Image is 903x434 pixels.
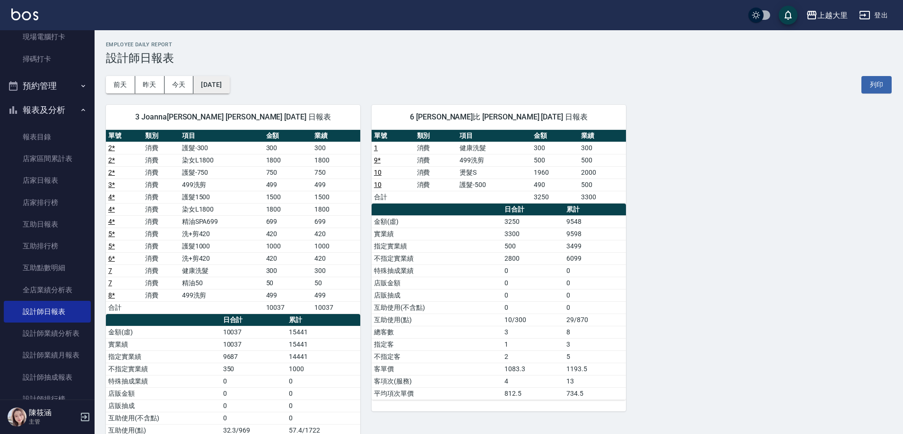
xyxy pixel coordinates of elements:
table: a dense table [372,204,626,400]
th: 累計 [287,314,360,326]
td: 13 [564,375,626,387]
td: 互助使用(點) [372,314,502,326]
th: 日合計 [502,204,564,216]
a: 設計師業績月報表 [4,344,91,366]
td: 護髮-300 [180,142,264,154]
td: 0 [502,277,564,289]
td: 699 [312,215,360,228]
td: 精油50 [180,277,264,289]
button: 上越大里 [802,6,851,25]
td: 1960 [531,166,579,179]
td: 499 [312,289,360,301]
td: 499 [264,179,312,191]
td: 消費 [143,240,180,252]
td: 499 [264,289,312,301]
td: 1000 [264,240,312,252]
td: 3250 [531,191,579,203]
button: 今天 [165,76,194,94]
span: 3 Joanna[PERSON_NAME] [PERSON_NAME] [DATE] 日報表 [117,112,349,122]
td: 1 [502,338,564,350]
td: 0 [564,277,626,289]
th: 業績 [579,130,626,142]
td: 護髮-750 [180,166,264,179]
td: 消費 [143,203,180,215]
td: 500 [579,154,626,166]
h2: Employee Daily Report [106,42,892,48]
button: 登出 [855,7,892,24]
td: 1000 [312,240,360,252]
td: 健康洗髮 [180,264,264,277]
th: 類別 [415,130,458,142]
td: 10037 [312,301,360,314]
td: 1193.5 [564,363,626,375]
td: 護髮1500 [180,191,264,203]
td: 1500 [312,191,360,203]
td: 300 [531,142,579,154]
a: 互助點數明細 [4,257,91,279]
a: 店家日報表 [4,170,91,191]
button: 報表及分析 [4,98,91,122]
td: 0 [221,375,287,387]
a: 全店業績分析表 [4,279,91,301]
td: 699 [264,215,312,228]
td: 洗+剪420 [180,228,264,240]
th: 項目 [180,130,264,142]
td: 14441 [287,350,360,363]
td: 客項次(服務) [372,375,502,387]
td: 洗+剪420 [180,252,264,264]
a: 7 [108,267,112,274]
td: 金額(虛) [372,215,502,228]
td: 29/870 [564,314,626,326]
td: 812.5 [502,387,564,400]
td: 3499 [564,240,626,252]
td: 10037 [264,301,312,314]
td: 10037 [221,338,287,350]
td: 消費 [143,179,180,191]
td: 互助使用(不含點) [106,412,221,424]
td: 客單價 [372,363,502,375]
a: 掃碼打卡 [4,48,91,70]
h5: 陳筱涵 [29,408,77,417]
button: 前天 [106,76,135,94]
td: 實業績 [106,338,221,350]
table: a dense table [106,130,360,314]
td: 0 [221,400,287,412]
td: 消費 [143,228,180,240]
td: 499洗剪 [180,179,264,191]
th: 金額 [531,130,579,142]
td: 15441 [287,338,360,350]
td: 0 [221,412,287,424]
td: 3 [502,326,564,338]
td: 350 [221,363,287,375]
td: 490 [531,179,579,191]
td: 734.5 [564,387,626,400]
td: 消費 [143,154,180,166]
td: 1500 [264,191,312,203]
button: save [779,6,798,25]
td: 護髮1000 [180,240,264,252]
th: 單號 [106,130,143,142]
td: 不指定客 [372,350,502,363]
a: 設計師抽成報表 [4,366,91,388]
p: 主管 [29,417,77,426]
td: 3 [564,338,626,350]
td: 特殊抽成業績 [106,375,221,387]
button: 昨天 [135,76,165,94]
td: 9687 [221,350,287,363]
a: 10 [374,181,382,188]
td: 500 [531,154,579,166]
td: 10037 [221,326,287,338]
td: 店販金額 [372,277,502,289]
a: 互助日報表 [4,213,91,235]
td: 燙髮S [457,166,531,179]
th: 項目 [457,130,531,142]
a: 報表目錄 [4,126,91,148]
td: 合計 [106,301,143,314]
td: 3300 [502,228,564,240]
td: 消費 [143,215,180,228]
td: 店販抽成 [106,400,221,412]
td: 300 [264,142,312,154]
td: 消費 [143,166,180,179]
td: 消費 [143,142,180,154]
td: 1083.3 [502,363,564,375]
